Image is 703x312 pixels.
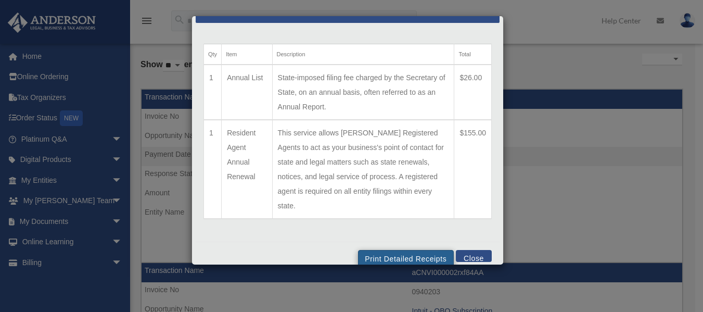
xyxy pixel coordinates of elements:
[454,44,492,65] th: Total
[222,44,272,65] th: Item
[272,120,454,219] td: This service allows [PERSON_NAME] Registered Agents to act as your business's point of contact fo...
[454,65,492,120] td: $26.00
[204,120,222,219] td: 1
[222,120,272,219] td: Resident Agent Annual Renewal
[454,120,492,219] td: $155.00
[272,44,454,65] th: Description
[272,65,454,120] td: State-imposed filing fee charged by the Secretary of State, on an annual basis, often referred to...
[204,65,222,120] td: 1
[456,250,492,262] button: Close
[222,65,272,120] td: Annual List
[204,44,222,65] th: Qty
[358,250,453,268] button: Print Detailed Receipts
